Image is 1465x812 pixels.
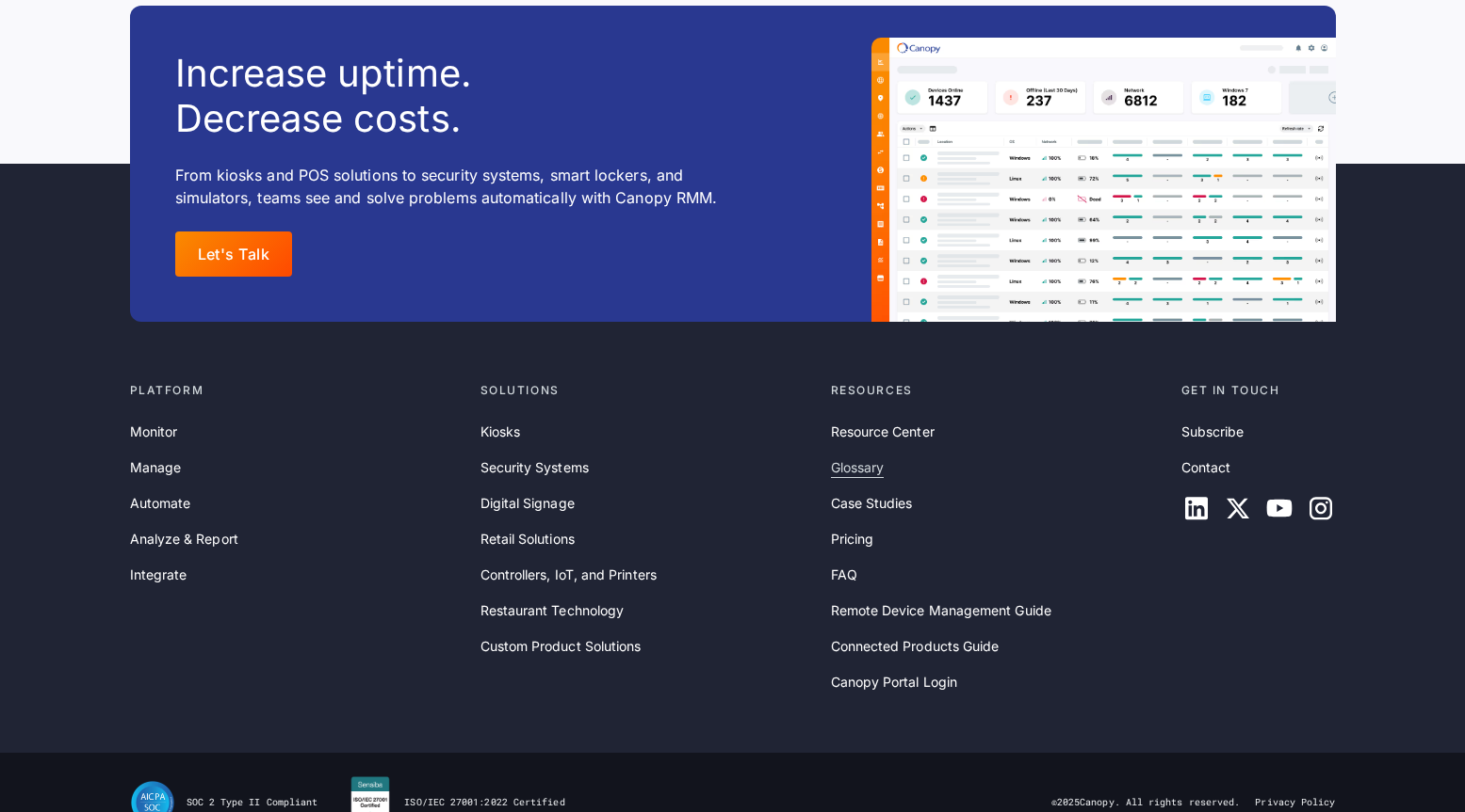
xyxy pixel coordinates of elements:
[831,422,935,442] a: Resource Center
[130,493,191,514] a: Automate
[1181,457,1231,478] a: Contact
[130,529,238,549] a: Analyze & Report
[831,636,1000,657] a: Connected Products Guide
[175,51,472,141] h3: Increase uptime. Decrease costs.
[175,164,755,209] p: From kiosks and POS solutions to security systems, smart lockers, and simulators, teams see and s...
[175,231,293,277] a: Let's Talk
[130,457,181,478] a: Manage
[480,600,625,621] a: Restaurant Technology
[831,600,1051,621] a: Remote Device Management Guide
[831,382,1166,399] div: Resources
[480,565,657,585] a: Controllers, IoT, and Printers
[1255,796,1335,809] a: Privacy Policy
[1057,796,1080,808] span: 2025
[480,529,575,549] a: Retail Solutions
[480,457,589,478] a: Security Systems
[1181,422,1245,442] a: Subscribe
[404,796,564,809] div: ISO/IEC 27001:2022 Certified
[871,38,1336,322] img: A Canopy dashboard example
[1051,796,1241,809] div: © Canopy. All rights reserved.
[480,493,575,514] a: Digital Signage
[130,422,178,442] a: Monitor
[831,529,874,549] a: Pricing
[480,422,520,442] a: Kiosks
[130,382,465,399] div: Platform
[831,565,857,585] a: FAQ
[831,493,913,514] a: Case Studies
[1181,382,1336,399] div: Get in touch
[480,636,642,657] a: Custom Product Solutions
[187,796,318,809] div: SOC 2 Type II Compliant
[831,672,958,693] a: Canopy Portal Login
[130,565,187,585] a: Integrate
[831,457,885,478] a: Glossary
[480,382,816,399] div: Solutions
